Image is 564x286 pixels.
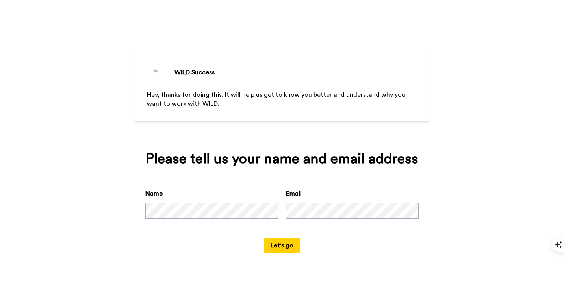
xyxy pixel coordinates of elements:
[174,68,215,77] div: WILD Success
[264,238,300,253] button: Let's go
[145,151,419,167] div: Please tell us your name and email address
[147,92,407,107] span: Hey, thanks for doing this. It will help us get to know you better and understand why you want to...
[286,189,302,198] label: Email
[145,189,163,198] label: Name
